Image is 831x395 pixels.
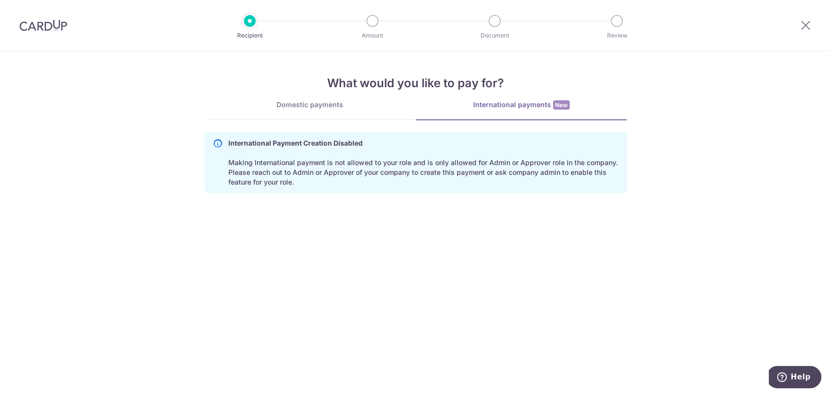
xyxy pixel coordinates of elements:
[459,31,531,40] p: Document
[336,31,408,40] p: Amount
[769,366,821,390] iframe: Opens a widget where you can find more information
[19,19,67,31] img: CardUp
[214,31,286,40] p: Recipient
[416,100,627,110] div: International payments
[228,138,619,187] p: Making International payment is not allowed to your role and is only allowed for Admin or Approve...
[553,100,570,110] span: New
[581,31,653,40] p: Review
[228,139,363,147] b: International Payment Creation Disabled
[204,100,416,110] div: Domestic payments
[204,75,627,92] h4: What would you like to pay for?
